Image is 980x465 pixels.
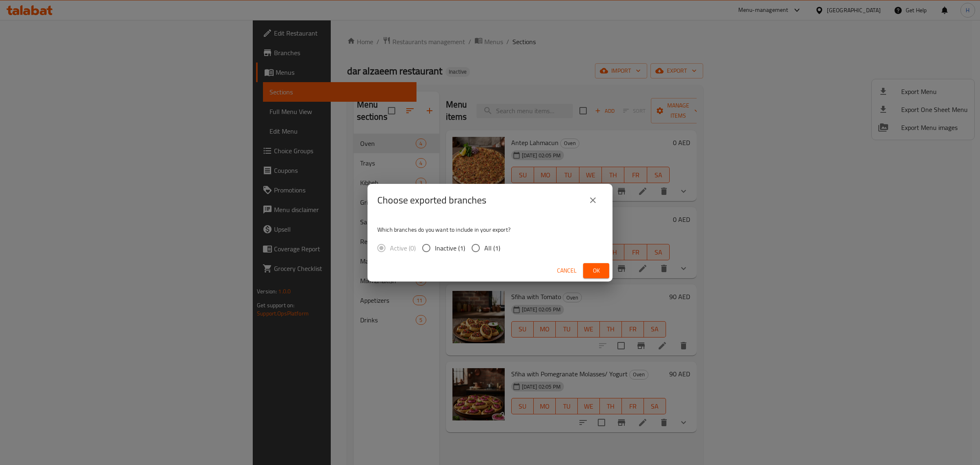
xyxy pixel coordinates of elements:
[557,266,577,276] span: Cancel
[484,243,500,253] span: All (1)
[377,194,486,207] h2: Choose exported branches
[435,243,465,253] span: Inactive (1)
[590,266,603,276] span: Ok
[377,226,603,234] p: Which branches do you want to include in your export?
[390,243,416,253] span: Active (0)
[554,263,580,278] button: Cancel
[583,263,609,278] button: Ok
[583,190,603,210] button: close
